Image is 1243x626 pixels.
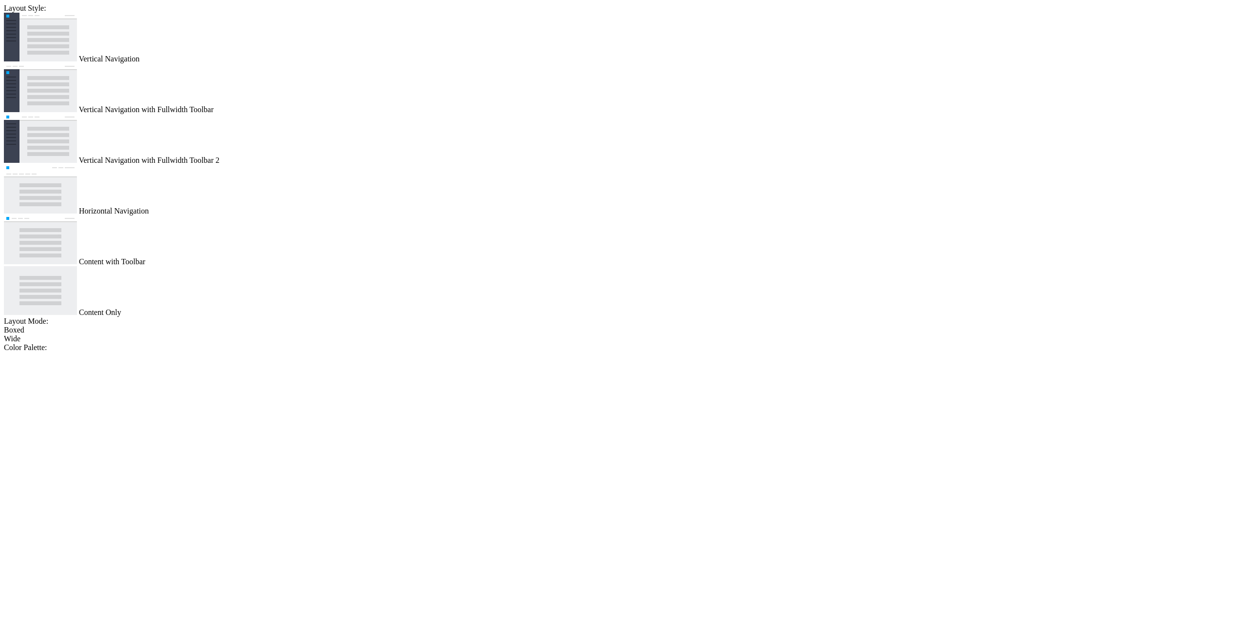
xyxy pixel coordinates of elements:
md-radio-button: Content Only [4,266,1239,317]
div: Color Palette: [4,343,1239,352]
md-radio-button: Horizontal Navigation [4,165,1239,215]
md-radio-button: Content with Toolbar [4,215,1239,266]
md-radio-button: Boxed [4,326,1239,334]
md-radio-button: Wide [4,334,1239,343]
img: vertical-nav-with-full-toolbar.jpg [4,63,77,112]
img: vertical-nav-with-full-toolbar-2.jpg [4,114,77,163]
div: Layout Style: [4,4,1239,13]
md-radio-button: Vertical Navigation with Fullwidth Toolbar 2 [4,114,1239,165]
md-radio-button: Vertical Navigation with Fullwidth Toolbar [4,63,1239,114]
img: content-with-toolbar.jpg [4,215,77,264]
md-radio-button: Vertical Navigation [4,13,1239,63]
span: Content Only [79,308,121,316]
div: Layout Mode: [4,317,1239,326]
img: vertical-nav.jpg [4,13,77,61]
span: Horizontal Navigation [79,207,149,215]
span: Content with Toolbar [79,257,145,266]
span: Vertical Navigation with Fullwidth Toolbar 2 [79,156,220,164]
img: horizontal-nav.jpg [4,165,77,214]
span: Vertical Navigation with Fullwidth Toolbar [79,105,214,114]
img: content-only.jpg [4,266,77,315]
span: Vertical Navigation [79,55,140,63]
